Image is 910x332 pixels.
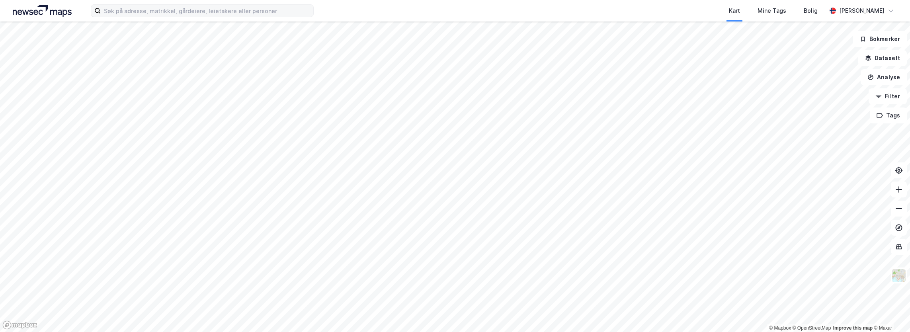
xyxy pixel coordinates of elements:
div: Kart [729,6,740,16]
img: logo.a4113a55bc3d86da70a041830d287a7e.svg [13,5,72,17]
a: Mapbox homepage [2,320,37,330]
div: [PERSON_NAME] [839,6,885,16]
button: Datasett [858,50,907,66]
div: Kontrollprogram for chat [870,294,910,332]
a: Improve this map [833,325,873,331]
button: Tags [870,107,907,123]
img: Z [891,268,906,283]
a: OpenStreetMap [793,325,831,331]
button: Bokmerker [853,31,907,47]
a: Mapbox [769,325,791,331]
div: Bolig [804,6,818,16]
input: Søk på adresse, matrikkel, gårdeiere, leietakere eller personer [101,5,313,17]
button: Analyse [861,69,907,85]
div: Mine Tags [758,6,786,16]
iframe: Chat Widget [870,294,910,332]
button: Filter [869,88,907,104]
